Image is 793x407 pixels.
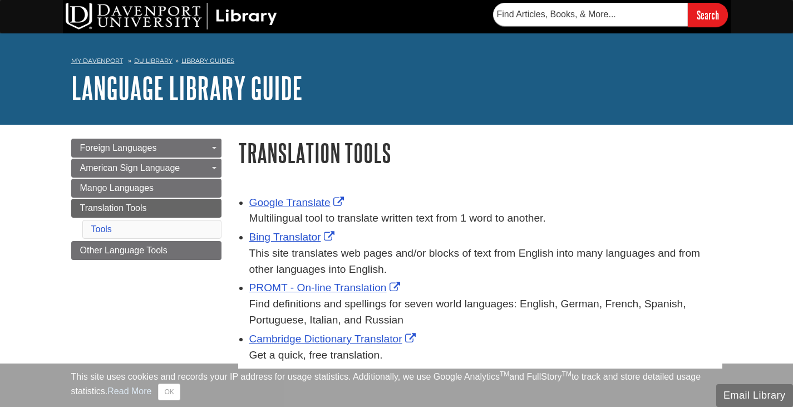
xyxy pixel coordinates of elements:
a: Other Language Tools [71,241,221,260]
nav: breadcrumb [71,53,722,71]
a: Link opens in new window [249,197,347,208]
a: Library Guides [181,57,234,65]
button: Email Library [716,384,793,407]
a: American Sign Language [71,159,221,178]
button: Close [158,384,180,400]
div: Get a quick, free translation. [249,347,722,364]
a: Read More [107,386,151,396]
a: Foreign Languages [71,139,221,158]
div: Multilingual tool to translate written text from 1 word to another. [249,210,722,227]
span: Other Language Tools [80,246,168,255]
div: Guide Page Menu [71,139,221,260]
h1: Translation Tools [238,139,722,167]
img: DU Library [66,3,277,30]
div: This site uses cookies and records your IP address for usage statistics. Additionally, we use Goo... [71,370,722,400]
a: Link opens in new window [249,231,337,243]
a: Link opens in new window [249,333,418,345]
a: DU Library [134,57,173,65]
a: Mango Languages [71,179,221,198]
div: This site translates web pages and/or blocks of text from English into many languages and from ot... [249,246,722,278]
input: Search [688,3,728,27]
div: Find definitions and spellings for seven world languages: English, German, French, Spanish, Portu... [249,296,722,328]
a: Tools [91,224,112,234]
a: My Davenport [71,56,123,66]
span: American Sign Language [80,163,180,173]
form: Searches DU Library's articles, books, and more [493,3,728,27]
a: Link opens in new window [249,282,403,293]
span: Foreign Languages [80,143,157,153]
span: Translation Tools [80,203,147,213]
input: Find Articles, Books, & More... [493,3,688,26]
a: Translation Tools [71,199,221,218]
a: Language Library Guide [71,71,303,105]
span: Mango Languages [80,183,154,193]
